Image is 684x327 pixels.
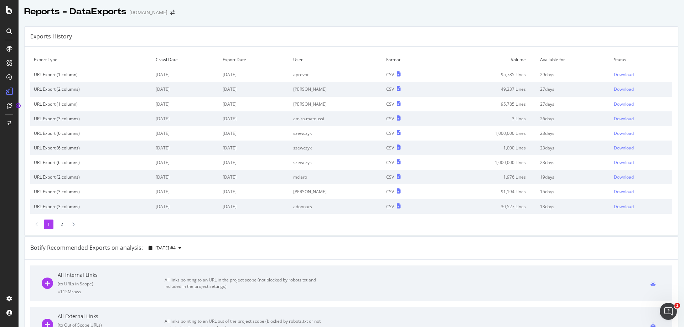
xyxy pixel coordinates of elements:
div: URL Export (6 columns) [34,159,149,165]
td: mclaro [290,170,383,184]
td: [DATE] [219,155,289,170]
td: 1,976 Lines [432,170,537,184]
div: URL Export (6 columns) [34,130,149,136]
li: 1 [44,220,53,229]
td: Volume [432,52,537,67]
div: URL Export (3 columns) [34,116,149,122]
td: 95,785 Lines [432,67,537,82]
td: [DATE] [152,82,219,96]
td: Format [383,52,432,67]
td: [DATE] [152,170,219,184]
div: All External Links [58,313,165,320]
td: [DATE] [219,111,289,126]
div: Download [614,130,634,136]
td: [DATE] [152,141,219,155]
td: 15 days [537,184,610,199]
td: 27 days [537,82,610,96]
div: CSV [386,130,394,136]
div: CSV [386,101,394,107]
td: [DATE] [152,184,219,199]
div: CSV [386,72,394,78]
td: [DATE] [152,199,219,214]
div: CSV [386,116,394,122]
td: [DATE] [219,170,289,184]
td: Crawl Date [152,52,219,67]
div: URL Export (2 columns) [34,86,149,92]
div: CSV [386,159,394,165]
td: Export Type [30,52,152,67]
td: [PERSON_NAME] [290,97,383,111]
div: Download [614,86,634,92]
a: Download [614,86,669,92]
div: ( to URLs in Scope ) [58,281,165,287]
div: CSV [386,86,394,92]
td: [PERSON_NAME] [290,82,383,96]
td: aprevot [290,67,383,82]
td: 27 days [537,97,610,111]
td: [DATE] [219,184,289,199]
td: 1,000 Lines [432,141,537,155]
div: Exports History [30,32,72,41]
div: URL Export (3 columns) [34,204,149,210]
div: arrow-right-arrow-left [170,10,175,15]
a: Download [614,204,669,210]
a: Download [614,72,669,78]
td: 19 days [537,170,610,184]
td: Status [610,52,673,67]
td: 13 days [537,199,610,214]
td: 23 days [537,155,610,170]
td: [DATE] [152,126,219,141]
div: URL Export (3 columns) [34,189,149,195]
div: CSV [386,174,394,180]
button: [DATE] #4 [146,242,184,254]
a: Download [614,174,669,180]
td: [DATE] [152,111,219,126]
td: szewczyk [290,141,383,155]
td: 49,337 Lines [432,82,537,96]
td: [PERSON_NAME] [290,184,383,199]
td: [DATE] [219,67,289,82]
a: Download [614,101,669,107]
div: csv-export [651,281,655,286]
div: URL Export (6 columns) [34,145,149,151]
td: Available for [537,52,610,67]
td: 30,527 Lines [432,199,537,214]
div: All links pointing to an URL in the project scope (not blocked by robots.txt and included in the ... [165,277,325,290]
td: [DATE] [152,97,219,111]
td: [DATE] [219,141,289,155]
span: 2025 Oct. 2nd #4 [155,245,176,251]
span: 1 [674,303,680,308]
div: Reports - DataExports [24,6,126,18]
td: 1,000,000 Lines [432,155,537,170]
td: [DATE] [219,97,289,111]
div: = 115M rows [58,289,165,295]
td: szewczyk [290,126,383,141]
div: Download [614,189,634,195]
a: Download [614,189,669,195]
div: Botify Recommended Exports on analysis: [30,244,143,252]
td: 95,785 Lines [432,97,537,111]
div: URL Export (2 columns) [34,174,149,180]
div: csv-export [651,322,655,327]
div: All Internal Links [58,271,165,279]
div: CSV [386,204,394,210]
div: Download [614,174,634,180]
li: 2 [57,220,67,229]
div: Download [614,101,634,107]
td: Export Date [219,52,289,67]
a: Download [614,145,669,151]
td: [DATE] [152,67,219,82]
td: 91,194 Lines [432,184,537,199]
div: [DOMAIN_NAME] [129,9,167,16]
a: Download [614,116,669,122]
td: szewczyk [290,155,383,170]
td: User [290,52,383,67]
div: CSV [386,145,394,151]
td: 3 Lines [432,111,537,126]
td: 23 days [537,141,610,155]
div: Download [614,116,634,122]
td: 1,000,000 Lines [432,126,537,141]
td: [DATE] [219,199,289,214]
div: Download [614,204,634,210]
td: [DATE] [152,155,219,170]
